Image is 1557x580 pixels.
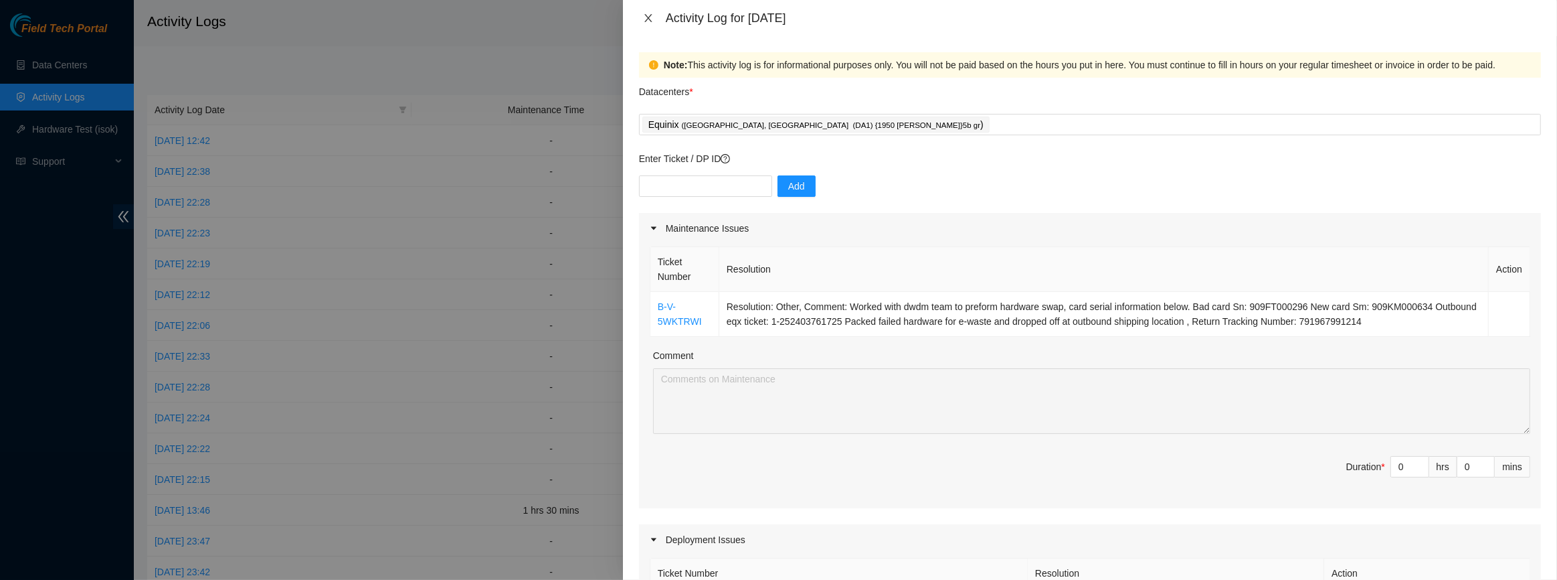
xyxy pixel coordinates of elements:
span: caret-right [650,536,658,544]
div: Deployment Issues [639,524,1541,555]
span: question-circle [721,154,730,163]
textarea: Comment [653,368,1530,434]
div: Activity Log for [DATE] [666,11,1541,25]
p: Enter Ticket / DP ID [639,151,1541,166]
div: hrs [1429,456,1457,478]
span: caret-right [650,224,658,232]
div: mins [1495,456,1530,478]
th: Action [1489,247,1530,292]
p: Equinix ) [648,117,984,133]
th: Ticket Number [650,247,719,292]
p: Datacenters [639,78,693,99]
td: Resolution: Other, Comment: Worked with dwdm team to preform hardware swap, card serial informati... [719,292,1489,337]
th: Resolution [719,247,1489,292]
span: exclamation-circle [649,60,658,70]
span: close [643,13,654,23]
div: Duration [1346,459,1385,474]
label: Comment [653,348,694,363]
button: Close [639,12,658,25]
button: Add [777,175,816,197]
a: B-V-5WKTRWI [658,301,702,327]
strong: Note: [664,58,688,72]
span: ( [GEOGRAPHIC_DATA], [GEOGRAPHIC_DATA] (DA1) {1950 [PERSON_NAME]}5b gr [682,121,981,129]
div: Maintenance Issues [639,213,1541,244]
div: This activity log is for informational purposes only. You will not be paid based on the hours you... [664,58,1531,72]
span: Add [788,179,805,194]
